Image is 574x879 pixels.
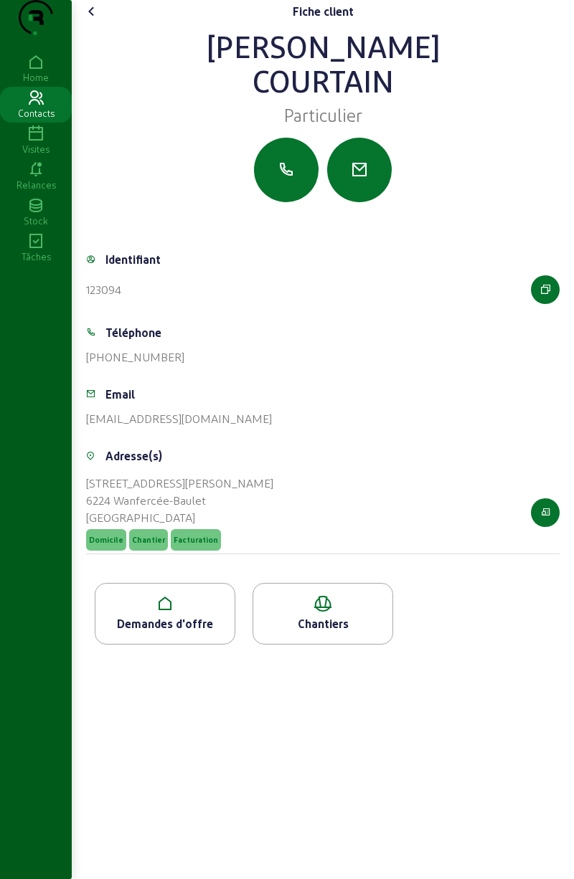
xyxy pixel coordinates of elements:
div: [PHONE_NUMBER] [86,348,184,366]
div: Particulier [86,103,560,126]
div: Chantiers [253,615,392,632]
div: Demandes d'offre [95,615,235,632]
div: [EMAIL_ADDRESS][DOMAIN_NAME] [86,410,272,427]
span: Chantier [132,535,165,545]
div: [GEOGRAPHIC_DATA] [86,509,273,526]
div: Email [105,386,135,403]
span: Domicile [89,535,123,545]
div: Adresse(s) [105,447,162,465]
div: 123094 [86,281,121,298]
div: 6224 Wanfercée-Baulet [86,492,273,509]
div: Téléphone [105,324,161,341]
span: Facturation [174,535,218,545]
div: Fiche client [293,3,354,20]
div: [PERSON_NAME] [86,29,560,63]
div: [STREET_ADDRESS][PERSON_NAME] [86,475,273,492]
div: Courtain [86,63,560,98]
div: Identifiant [105,251,161,268]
